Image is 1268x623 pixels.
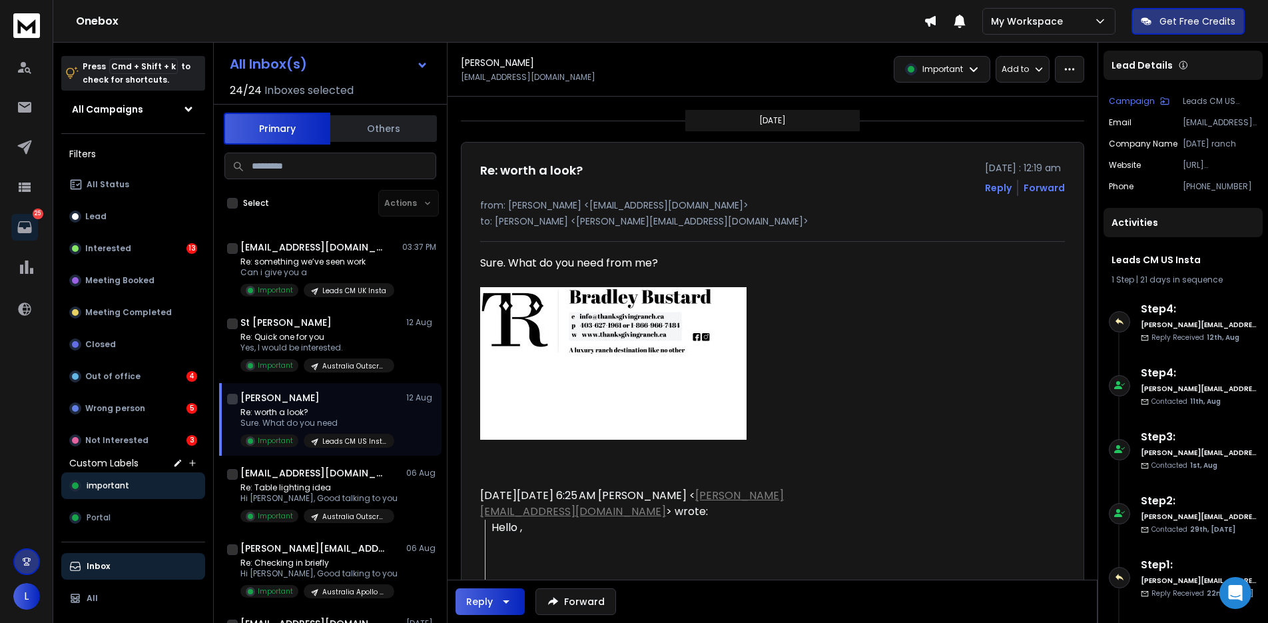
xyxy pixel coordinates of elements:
[1104,208,1263,237] div: Activities
[1109,160,1141,171] p: Website
[1109,96,1155,107] p: Campaign
[480,255,869,271] div: Sure. What do you need from me?
[61,363,205,390] button: Out of office4
[61,472,205,499] button: important
[61,427,205,454] button: Not Interested3
[1141,512,1257,522] h6: [PERSON_NAME][EMAIL_ADDRESS][DOMAIN_NAME]
[230,57,307,71] h1: All Inbox(s)
[61,267,205,294] button: Meeting Booked
[61,235,205,262] button: Interested13
[240,257,394,267] p: Re: something we’ve seen work
[240,568,398,579] p: Hi [PERSON_NAME], Good talking to you
[759,115,786,126] p: [DATE]
[1109,139,1177,149] p: Company Name
[480,161,583,180] h1: Re: worth a look?
[1141,448,1257,458] h6: [PERSON_NAME][EMAIL_ADDRESS][DOMAIN_NAME]
[322,512,386,522] p: Australia Outscraper
[243,198,269,209] label: Select
[87,512,111,523] span: Portal
[1151,332,1239,342] p: Reply Received
[402,242,436,253] p: 03:37 PM
[61,553,205,580] button: Inbox
[83,60,190,87] p: Press to check for shortcuts.
[219,51,439,77] button: All Inbox(s)
[1190,524,1235,534] span: 29th, [DATE]
[1141,557,1257,573] h6: Step 1 :
[1207,332,1239,342] span: 12th, Aug
[461,72,595,83] p: [EMAIL_ADDRESS][DOMAIN_NAME]
[258,586,293,596] p: Important
[1141,301,1257,317] h6: Step 4 :
[1131,8,1245,35] button: Get Free Credits
[61,331,205,358] button: Closed
[1141,384,1257,394] h6: [PERSON_NAME][EMAIL_ADDRESS][DOMAIN_NAME]
[240,391,320,404] h1: [PERSON_NAME]
[13,583,40,610] button: L
[1183,160,1257,171] p: [URL][DOMAIN_NAME]
[1111,275,1255,285] div: |
[61,504,205,531] button: Portal
[922,64,963,75] p: Important
[61,171,205,198] button: All Status
[72,103,143,116] h1: All Campaigns
[480,488,784,519] a: [PERSON_NAME][EMAIL_ADDRESS][DOMAIN_NAME]
[1109,96,1169,107] button: Campaign
[1111,59,1173,72] p: Lead Details
[109,59,178,74] span: Cmd + Shift + k
[186,435,197,446] div: 3
[1002,64,1029,75] p: Add to
[85,403,145,414] p: Wrong person
[1141,320,1257,330] h6: [PERSON_NAME][EMAIL_ADDRESS][DOMAIN_NAME]
[61,299,205,326] button: Meeting Completed
[11,214,38,241] a: 25
[13,13,40,38] img: logo
[406,543,436,554] p: 06 Aug
[1219,577,1251,609] div: Open Intercom Messenger
[1109,117,1131,128] p: Email
[87,179,129,190] p: All Status
[466,595,493,608] div: Reply
[330,114,437,143] button: Others
[61,395,205,422] button: Wrong person5
[456,588,525,615] button: Reply
[240,342,394,353] p: Yes, I would be interested.
[240,407,394,418] p: Re: worth a look?
[406,392,436,403] p: 12 Aug
[480,488,869,520] div: [DATE][DATE] 6:25 AM [PERSON_NAME] < > wrote:
[1183,139,1257,149] p: [DATE] ranch
[535,588,616,615] button: Forward
[991,15,1068,28] p: My Workspace
[85,435,149,446] p: Not Interested
[240,267,394,278] p: Can i give you a
[85,371,141,382] p: Out of office
[322,361,386,371] p: Australia Outscraper (new approach)
[1141,493,1257,509] h6: Step 2 :
[1183,96,1257,107] p: Leads CM US Insta
[1140,274,1223,285] span: 21 days in sequence
[85,211,107,222] p: Lead
[985,181,1012,195] button: Reply
[1183,117,1257,128] p: [EMAIL_ADDRESS][DOMAIN_NAME]
[240,542,387,555] h1: [PERSON_NAME][EMAIL_ADDRESS][DOMAIN_NAME]
[186,403,197,414] div: 5
[87,593,98,604] p: All
[240,332,394,342] p: Re: Quick one for you
[240,316,332,329] h1: St [PERSON_NAME]
[258,285,293,295] p: Important
[461,56,534,69] h1: [PERSON_NAME]
[85,275,155,286] p: Meeting Booked
[1024,181,1065,195] div: Forward
[33,209,43,219] p: 25
[480,287,747,440] img: AIorK4yEJ18JbIZVHLErFzLOAU5Cxpo5E426TXFVKTgK7cQfduL2V5L8jt_BfyNCcStcW6ZALSCDEiaAUGHD
[61,145,205,163] h3: Filters
[186,243,197,254] div: 13
[1141,429,1257,445] h6: Step 3 :
[69,456,139,470] h3: Custom Labels
[85,339,116,350] p: Closed
[258,436,293,446] p: Important
[1141,365,1257,381] h6: Step 4 :
[85,243,131,254] p: Interested
[1141,576,1257,586] h6: [PERSON_NAME][EMAIL_ADDRESS][DOMAIN_NAME]
[61,96,205,123] button: All Campaigns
